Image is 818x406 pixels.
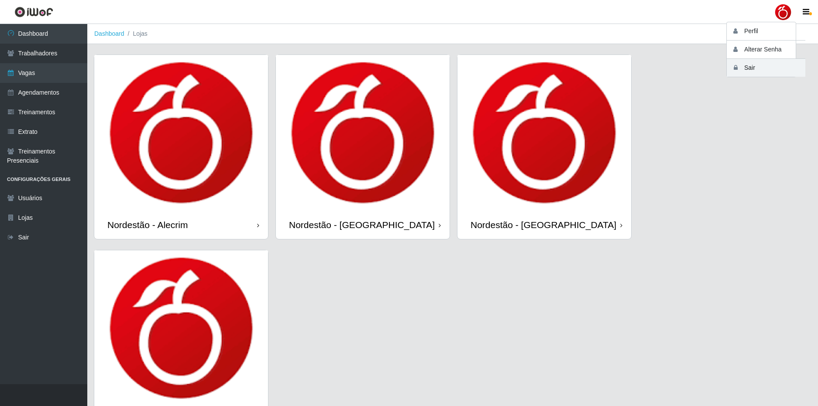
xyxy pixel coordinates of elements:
a: Nordestão - Alecrim [94,55,268,239]
button: Alterar Senha [727,41,805,59]
img: CoreUI Logo [14,7,53,17]
img: cardImg [276,55,450,211]
img: cardImg [457,55,631,211]
div: Nordestão - Alecrim [107,219,188,230]
button: Sair [727,59,805,77]
img: cardImg [94,55,268,211]
a: Nordestão - [GEOGRAPHIC_DATA] [457,55,631,239]
nav: breadcrumb [87,24,818,44]
li: Lojas [124,29,148,38]
a: Dashboard [94,30,124,37]
div: Nordestão - [GEOGRAPHIC_DATA] [289,219,435,230]
a: Nordestão - [GEOGRAPHIC_DATA] [276,55,450,239]
img: cardImg [94,250,268,406]
div: Nordestão - [GEOGRAPHIC_DATA] [471,219,616,230]
button: Perfil [727,22,805,41]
